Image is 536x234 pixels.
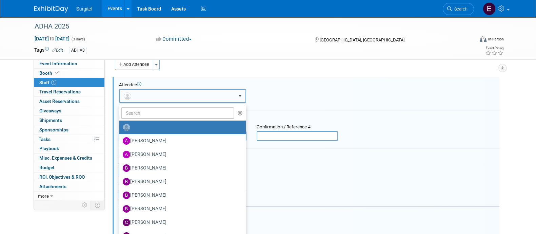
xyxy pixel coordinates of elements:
a: Budget [34,163,104,172]
a: Tasks [34,135,104,144]
span: Giveaways [39,108,61,113]
a: Attachments [34,182,104,191]
div: Event Format [434,35,504,46]
span: Tasks [39,137,51,142]
span: Booth [39,70,60,76]
a: Travel Reservations [34,87,104,96]
div: Attendee [119,82,499,88]
div: Event Rating [485,47,503,50]
span: Event Information [39,61,77,66]
a: Asset Reservations [34,97,104,106]
span: Sponsorships [39,127,68,132]
span: to [49,36,55,41]
a: Sponsorships [34,125,104,134]
a: Search [443,3,474,15]
span: [GEOGRAPHIC_DATA], [GEOGRAPHIC_DATA] [320,37,404,42]
span: Misc. Expenses & Credits [39,155,92,161]
div: Cost: [119,154,499,159]
div: Confirmation / Reference #: [257,124,338,130]
div: ADHA 2025 [32,20,464,33]
p: TBD [4,3,370,10]
td: Tags [34,47,63,54]
span: ROI, Objectives & ROO [39,174,85,180]
img: B.jpg [123,192,130,199]
a: Misc. Expenses & Credits [34,154,104,163]
span: Playbook [39,146,59,151]
img: Format-Inperson.png [480,36,487,42]
button: Add Attendee [115,59,153,70]
span: (3 days) [71,37,85,41]
span: [DATE] [DATE] [34,36,70,42]
div: In-Person [488,37,503,42]
span: Surgitel [76,6,92,12]
div: Registration / Ticket Info (optional) [119,115,499,121]
a: more [34,192,104,201]
span: Shipments [39,118,62,123]
div: ADHA8 [69,47,87,54]
img: A.jpg [123,137,130,145]
span: Travel Reservations [39,89,81,94]
a: Event Information [34,59,104,68]
span: 1 [51,80,56,85]
label: [PERSON_NAME] [123,217,239,228]
a: ROI, Objectives & ROO [34,173,104,182]
label: [PERSON_NAME] [123,190,239,201]
a: Booth [34,69,104,78]
img: B.jpg [123,164,130,172]
td: Personalize Event Tab Strip [79,201,91,210]
span: Asset Reservations [39,98,80,104]
i: Booth reservation complete [55,71,59,75]
img: C.jpg [123,219,130,226]
img: ExhibitDay [34,6,68,13]
img: Event Coordinator [483,2,496,15]
a: Staff1 [34,78,104,87]
input: Search [121,107,235,119]
span: Staff [39,80,56,85]
span: more [38,193,49,199]
img: B.jpg [123,205,130,213]
label: [PERSON_NAME] [123,176,239,187]
td: Toggle Event Tabs [91,201,104,210]
img: Unassigned-User-Icon.png [123,124,130,131]
div: Misc. Attachments & Notes [119,211,499,217]
span: Attachments [39,184,66,189]
span: Budget [39,165,55,170]
img: A.jpg [123,151,130,158]
a: Shipments [34,116,104,125]
label: [PERSON_NAME] [123,163,239,174]
body: Rich Text Area. Press ALT-0 for help. [4,3,371,10]
label: [PERSON_NAME] [123,203,239,214]
label: [PERSON_NAME] [123,149,239,160]
a: Giveaways [34,106,104,115]
label: [PERSON_NAME] [123,136,239,146]
a: Playbook [34,144,104,153]
button: Committed [154,36,194,43]
span: Search [452,6,468,12]
a: Edit [52,48,63,53]
img: B.jpg [123,178,130,185]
